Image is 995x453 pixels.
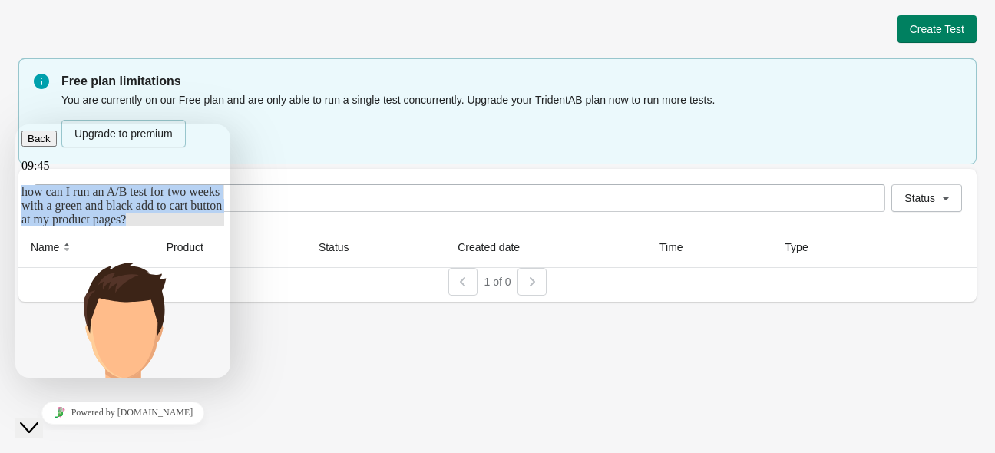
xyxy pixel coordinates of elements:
[451,233,541,261] button: Created date
[61,120,186,147] button: Upgrade to premium
[891,184,962,212] button: Status
[904,192,935,204] span: Status
[484,276,511,288] span: 1 of 0
[910,23,964,35] span: Create Test
[61,72,961,91] p: Free plan limitations
[15,124,230,378] iframe: chat widget
[653,233,705,261] button: Time
[15,392,64,438] iframe: chat widget
[61,91,961,149] div: You are currently on our Free plan and are only able to run a single test concurrently. Upgrade y...
[897,15,977,43] button: Create Test
[778,233,829,261] button: Type
[6,114,209,317] img: Agent profile image
[15,395,230,430] iframe: chat widget
[312,233,371,261] button: Status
